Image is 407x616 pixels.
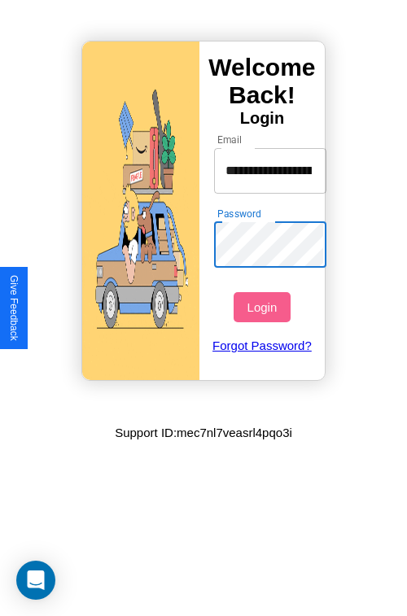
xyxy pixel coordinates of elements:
[199,54,325,109] h3: Welcome Back!
[16,561,55,600] div: Open Intercom Messenger
[82,42,199,380] img: gif
[206,322,319,369] a: Forgot Password?
[217,207,260,221] label: Password
[217,133,243,146] label: Email
[115,422,292,443] p: Support ID: mec7nl7veasrl4pqo3i
[199,109,325,128] h4: Login
[8,275,20,341] div: Give Feedback
[234,292,290,322] button: Login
